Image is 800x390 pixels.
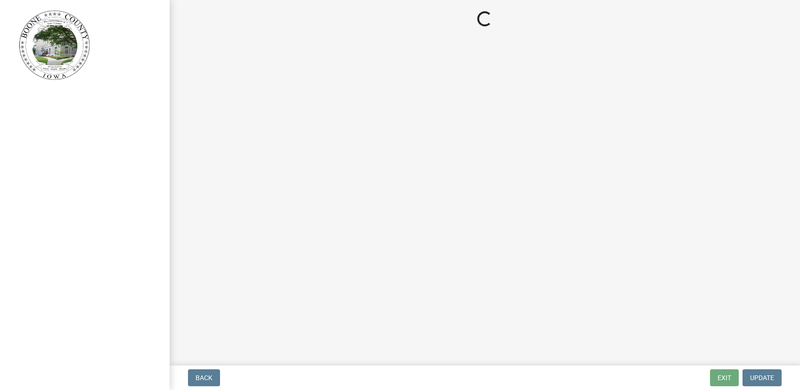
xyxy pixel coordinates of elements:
span: Update [750,374,774,382]
button: Back [188,369,220,386]
button: Exit [710,369,739,386]
img: Boone County, Iowa [19,10,90,80]
span: Back [196,374,212,382]
button: Update [743,369,782,386]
